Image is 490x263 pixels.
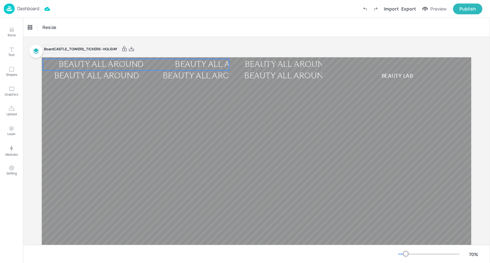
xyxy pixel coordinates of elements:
div: Import [384,5,399,12]
div: 70 % [466,251,481,258]
label: Redo (Ctrl + Y) [370,4,381,14]
div: BEAUTY ALL AROUND [229,59,345,70]
button: Publish [453,4,482,14]
p: Dashboard [17,6,39,11]
div: BEAUTY ALL AROUND [231,71,343,82]
div: Export [401,5,416,12]
div: BEAUTY ALL AROUND [43,59,160,70]
div: BEAUTY ALL AROUND [42,71,151,82]
span: BEAUTY LAB [382,73,412,79]
div: Publish [459,5,476,12]
div: Preview [430,5,447,12]
img: logo-86c26b7e.jpg [4,4,15,14]
div: BEAUTY ALL AROUND [159,59,276,70]
span: Resize [41,24,57,31]
label: Undo (Ctrl + Z) [360,4,370,14]
button: Preview [419,4,450,14]
div: Board CASTLE_TOWERS_TICKERS- HOLIDAY [42,45,120,53]
div: BEAUTY ALL AROUND [151,71,260,82]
